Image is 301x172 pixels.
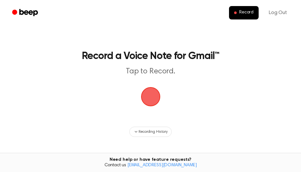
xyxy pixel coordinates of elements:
[8,7,44,19] a: Beep
[139,129,167,135] span: Recording History
[229,6,259,19] button: Record
[4,163,297,168] span: Contact us
[127,163,197,168] a: [EMAIL_ADDRESS][DOMAIN_NAME]
[69,51,232,61] h1: Record a Voice Note for Gmail™
[262,5,293,20] a: Log Out
[141,87,160,106] img: Beep Logo
[239,10,254,16] span: Record
[129,127,171,137] button: Recording History
[69,66,232,77] p: Tap to Record.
